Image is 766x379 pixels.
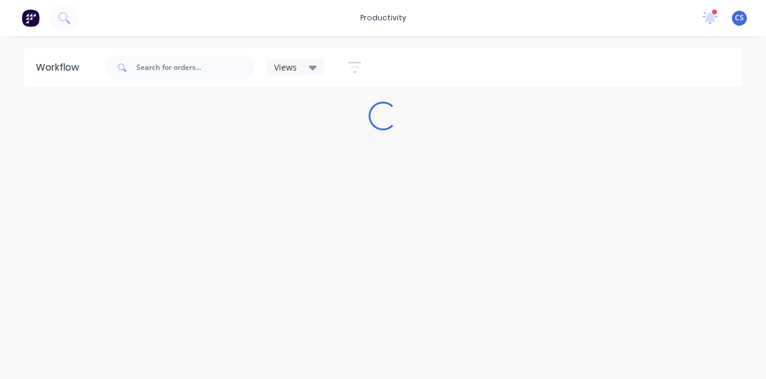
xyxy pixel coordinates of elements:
div: Workflow [36,60,85,75]
input: Search for orders... [136,56,255,80]
span: Views [274,61,297,74]
div: productivity [354,9,412,27]
span: CS [735,13,744,23]
img: Factory [22,9,39,27]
